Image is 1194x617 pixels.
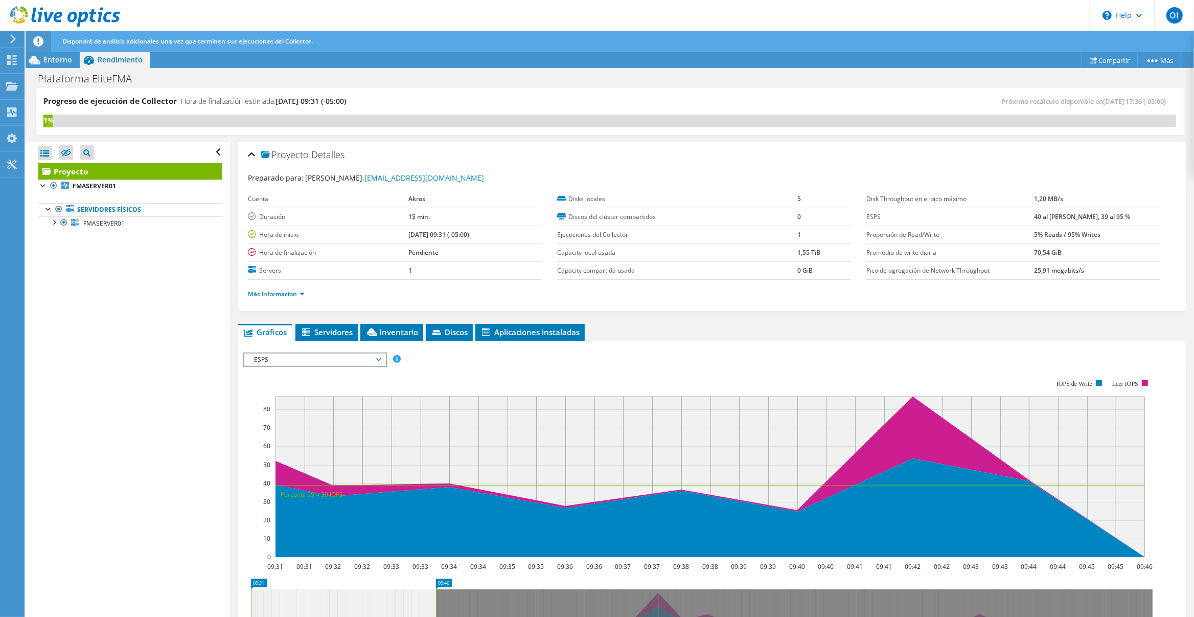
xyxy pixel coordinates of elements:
text: 09:33 [384,562,400,571]
h1: Plataforma EliteFMA [33,73,148,84]
text: 09:37 [615,562,631,571]
text: 09:31 [297,562,313,571]
text: IOPS de Write [1057,380,1092,387]
text: 09:34 [471,562,487,571]
text: 09:32 [355,562,371,571]
span: Detalles [311,148,345,161]
b: 5% Reads / 95% Writes [1035,230,1101,239]
a: Compartir [1082,52,1138,68]
b: [DATE] 09:31 (-05:00) [408,230,469,239]
text: Leer IOPS [1112,380,1138,387]
text: 09:32 [326,562,341,571]
text: 09:46 [1137,562,1153,571]
text: 09:45 [1080,562,1095,571]
span: Próximo recálculo disponible en [1001,97,1171,106]
label: Proporción de Read/Write [866,230,1035,240]
span: Inventario [365,327,418,337]
a: Más [1137,52,1181,68]
b: 1,55 TiB [798,248,821,257]
label: Capacity local usada [557,248,798,258]
text: 0 [267,553,271,561]
b: FMASERVER01 [73,182,116,190]
b: 15 min. [408,212,430,221]
a: FMASERVER01 [38,216,222,230]
label: ESPS [866,212,1035,222]
b: 5 [798,194,801,203]
b: 70,54 GiB [1035,248,1062,257]
label: Hora de inicio [248,230,408,240]
text: 09:41 [847,562,863,571]
text: Percentil 95 = 39 IOPS [281,490,343,499]
label: Hora de finalización [248,248,408,258]
a: Servidores físicos [38,203,222,216]
label: Ejecuciones del Collector [557,230,798,240]
b: 0 [798,212,801,221]
text: 09:39 [731,562,747,571]
text: 09:35 [529,562,544,571]
b: Pendiente [408,248,439,257]
h4: Hora de finalización estimada: [181,96,346,107]
text: 09:40 [790,562,806,571]
text: 09:45 [1108,562,1124,571]
a: Más información [248,290,305,298]
text: 20 [263,516,270,524]
span: Rendimiento [98,55,143,64]
b: Akros [408,194,425,203]
text: 09:31 [268,562,284,571]
text: 09:44 [1050,562,1066,571]
span: Discos [431,327,468,337]
label: Disks locales [557,194,798,204]
b: 1,20 MB/s [1035,194,1064,203]
text: 30 [263,497,270,506]
text: 09:42 [934,562,950,571]
a: FMASERVER01 [38,180,222,193]
text: 09:33 [413,562,429,571]
span: Dispondrá de análisis adicionales una vez que terminen sus ejecuciones del Collector. [62,37,313,46]
span: Gráficos [243,327,287,337]
text: 09:34 [442,562,457,571]
text: 40 [263,479,270,488]
b: 0 GiB [798,266,813,275]
span: ESPS [249,354,380,366]
text: 09:41 [877,562,892,571]
text: 09:36 [587,562,603,571]
text: 09:38 [674,562,690,571]
text: 80 [263,405,270,413]
text: 09:39 [761,562,776,571]
span: Aplicaciones instaladas [480,327,580,337]
span: OI [1166,7,1183,24]
label: Disk Throughput en el pico máximo [866,194,1035,204]
label: Preparado para: [248,173,304,183]
text: 09:38 [703,562,719,571]
a: Proyecto [38,163,222,180]
label: Servers [248,266,408,276]
label: Pico de agregación de Network Throughput [866,266,1035,276]
a: [EMAIL_ADDRESS][DOMAIN_NAME] [364,173,484,183]
label: Promedio de write diaria [866,248,1035,258]
div: 1% [43,115,53,126]
label: Cuenta [248,194,408,204]
text: 09:42 [905,562,921,571]
svg: \n [1103,11,1112,20]
span: [PERSON_NAME], [305,173,484,183]
text: 10 [263,534,270,543]
text: 70 [263,423,270,432]
span: Servidores [301,327,353,337]
b: 1 [798,230,801,239]
text: 50 [263,460,270,469]
b: 40 al [PERSON_NAME], 39 al 95 % [1035,212,1131,221]
span: [DATE] 17:36 (-05:00) [1103,97,1166,106]
text: 60 [263,442,270,450]
text: 09:44 [1021,562,1037,571]
text: 09:43 [993,562,1008,571]
span: FMASERVER01 [83,219,125,228]
text: 09:35 [500,562,516,571]
span: Proyecto [261,150,309,160]
label: Discos del clúster compartidos [557,212,798,222]
label: Duración [248,212,408,222]
text: 09:37 [645,562,660,571]
text: 09:43 [963,562,979,571]
b: 1 [408,266,412,275]
span: [DATE] 09:31 (-05:00) [275,96,346,106]
label: Capacity compartida usada [557,266,798,276]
